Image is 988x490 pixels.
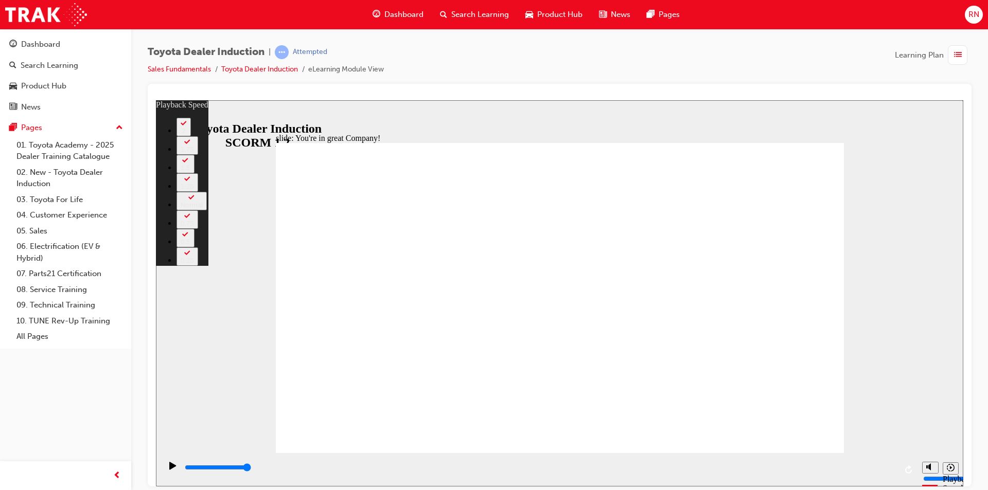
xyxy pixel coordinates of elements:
[12,329,127,344] a: All Pages
[25,27,31,34] div: 2
[12,313,127,329] a: 10. TUNE Rev-Up Training
[5,353,761,386] div: playback controls
[148,65,211,74] a: Sales Fundamentals
[9,61,16,70] span: search-icon
[895,49,944,61] span: Learning Plan
[12,266,127,282] a: 07. Parts21 Certification
[293,47,327,57] div: Attempted
[4,35,127,54] a: Dashboard
[221,65,298,74] a: Toyota Dealer Induction
[4,118,127,137] button: Pages
[21,80,66,92] div: Product Hub
[746,362,761,377] button: Replay (Ctrl+Alt+R)
[517,4,591,25] a: car-iconProduct Hub
[9,40,17,49] span: guage-icon
[12,137,127,165] a: 01. Toyota Academy - 2025 Dealer Training Catalogue
[21,39,60,50] div: Dashboard
[537,9,583,21] span: Product Hub
[21,122,42,134] div: Pages
[767,374,834,383] input: volume
[12,207,127,223] a: 04. Customer Experience
[384,9,424,21] span: Dashboard
[12,297,127,313] a: 09. Technical Training
[21,17,35,36] button: 2
[12,223,127,239] a: 05. Sales
[364,4,432,25] a: guage-iconDashboard
[647,8,655,21] span: pages-icon
[965,6,983,24] button: RN
[12,239,127,266] a: 06. Electrification (EV & Hybrid)
[787,362,803,374] button: Playback speed
[954,49,962,62] span: list-icon
[432,4,517,25] a: search-iconSearch Learning
[766,361,783,373] button: Mute (Ctrl+Alt+M)
[4,56,127,75] a: Search Learning
[591,4,639,25] a: news-iconNews
[373,8,380,21] span: guage-icon
[29,363,95,371] input: slide progress
[525,8,533,21] span: car-icon
[148,46,264,58] span: Toyota Dealer Induction
[761,353,802,386] div: misc controls
[9,103,17,112] span: news-icon
[9,123,17,133] span: pages-icon
[21,60,78,71] div: Search Learning
[4,98,127,117] a: News
[451,9,509,21] span: Search Learning
[275,45,289,59] span: learningRecordVerb_ATTEMPT-icon
[5,3,87,26] img: Trak
[9,82,17,91] span: car-icon
[599,8,607,21] span: news-icon
[308,64,384,76] li: eLearning Module View
[269,46,271,58] span: |
[4,33,127,118] button: DashboardSearch LearningProduct HubNews
[4,77,127,96] a: Product Hub
[895,45,972,65] button: Learning Plan
[12,282,127,298] a: 08. Service Training
[968,9,979,21] span: RN
[12,165,127,192] a: 02. New - Toyota Dealer Induction
[787,374,802,393] div: Playback Speed
[12,192,127,208] a: 03. Toyota For Life
[659,9,680,21] span: Pages
[113,469,121,482] span: prev-icon
[5,361,23,378] button: Play (Ctrl+Alt+P)
[611,9,630,21] span: News
[116,121,123,135] span: up-icon
[21,101,41,113] div: News
[440,8,447,21] span: search-icon
[639,4,688,25] a: pages-iconPages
